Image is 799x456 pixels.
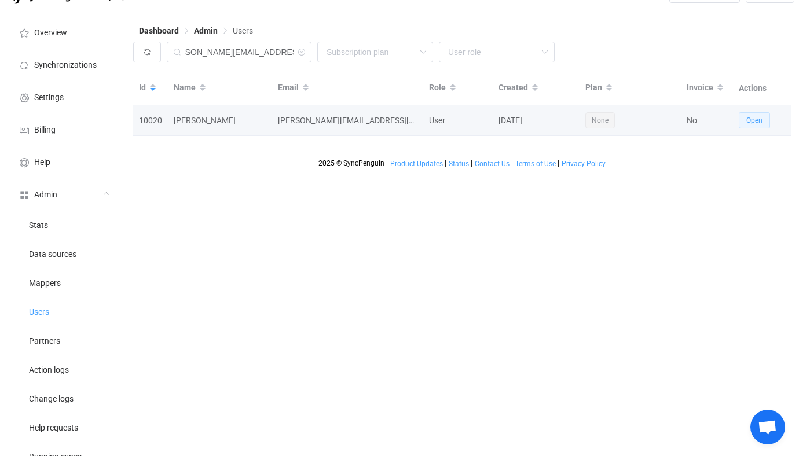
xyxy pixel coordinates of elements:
div: No [681,114,733,127]
input: User role [439,42,555,62]
span: Partners [29,337,60,346]
span: Data sources [29,250,76,259]
span: Dashboard [139,26,179,35]
div: [PERSON_NAME][EMAIL_ADDRESS][DOMAIN_NAME] [272,114,423,127]
span: Open [746,116,763,124]
span: Admin [194,26,218,35]
span: | [511,159,513,167]
div: Breadcrumb [139,27,253,35]
div: Open chat [750,410,785,444]
span: Users [29,308,49,317]
a: Action logs [6,355,122,384]
div: [DATE] [493,114,580,127]
span: Terms of Use [515,160,556,168]
div: 10020 [133,114,168,127]
a: Stats [6,210,122,239]
span: Users [233,26,253,35]
a: Open [739,115,770,124]
div: [PERSON_NAME] [168,114,272,127]
a: Product Updates [390,160,444,168]
span: Overview [34,28,67,38]
span: Mappers [29,279,61,288]
div: Id [133,78,168,98]
a: Overview [6,16,122,48]
a: Help requests [6,413,122,442]
a: Billing [6,113,122,145]
a: Contact Us [474,160,510,168]
div: Name [168,78,272,98]
div: Email [272,78,423,98]
a: Synchronizations [6,48,122,80]
a: Help [6,145,122,178]
span: | [386,159,388,167]
a: Change logs [6,384,122,413]
span: Stats [29,221,48,230]
div: Created [493,78,580,98]
span: Help [34,158,50,167]
span: Change logs [29,395,74,404]
div: Plan [580,78,681,98]
span: | [445,159,446,167]
span: | [471,159,472,167]
span: Settings [34,93,64,102]
span: 2025 © SyncPenguin [318,159,384,167]
div: User [423,114,493,127]
span: Action logs [29,366,69,375]
a: Status [448,160,470,168]
div: Role [423,78,493,98]
a: Data sources [6,239,122,268]
a: Privacy Policy [561,160,606,168]
input: Search [167,42,311,62]
span: Product Updates [390,160,443,168]
span: Help requests [29,424,78,433]
span: Contact Us [475,160,510,168]
a: Users [6,297,122,326]
span: Synchronizations [34,61,97,70]
a: Partners [6,326,122,355]
div: Actions [733,82,791,95]
a: Mappers [6,268,122,297]
span: Status [449,160,469,168]
input: Subscription plan [317,42,433,62]
a: Terms of Use [515,160,556,168]
a: Settings [6,80,122,113]
div: Invoice [681,78,733,98]
span: Admin [34,190,57,200]
button: Open [739,112,770,128]
span: Privacy Policy [562,160,606,168]
span: | [558,159,559,167]
span: None [585,112,615,128]
span: Billing [34,126,56,135]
